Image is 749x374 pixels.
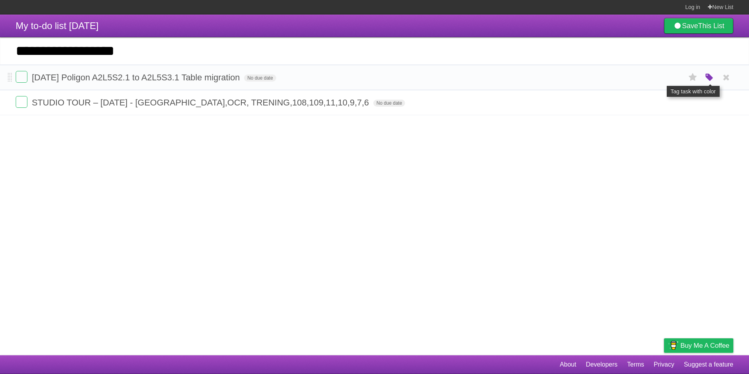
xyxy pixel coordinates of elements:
a: Privacy [654,357,674,372]
label: Done [16,96,27,108]
span: [DATE] Poligon A2L5S2.1 to A2L5S3.1 Table migration [32,73,242,82]
a: SaveThis List [664,18,733,34]
span: STUDIO TOUR – [DATE] - [GEOGRAPHIC_DATA],OCR, TRENING,108,109,11,10,9,7,6 [32,98,371,107]
span: My to-do list [DATE] [16,20,99,31]
span: No due date [373,100,405,107]
a: Buy me a coffee [664,338,733,353]
a: Terms [627,357,644,372]
span: Buy me a coffee [680,339,729,352]
label: Star task [686,71,700,84]
span: No due date [244,74,276,82]
a: About [560,357,576,372]
a: Developers [586,357,617,372]
label: Done [16,71,27,83]
b: This List [698,22,724,30]
img: Buy me a coffee [668,339,678,352]
a: Suggest a feature [684,357,733,372]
